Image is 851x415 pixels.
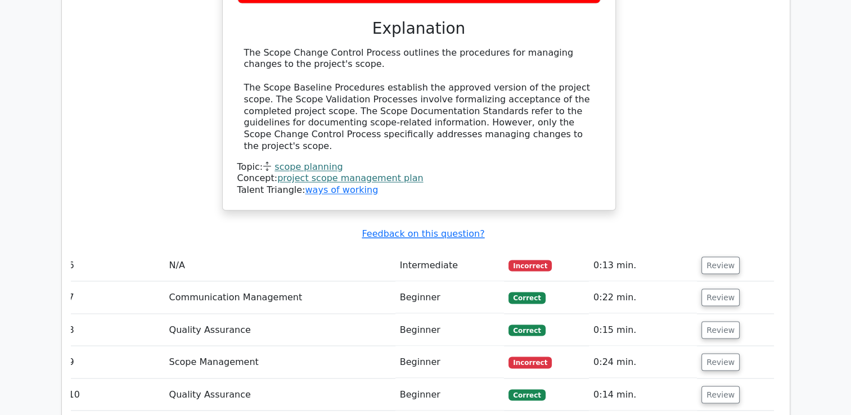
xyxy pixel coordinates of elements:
td: Quality Assurance [165,378,395,411]
td: Beginner [395,314,505,346]
td: Quality Assurance [165,314,395,346]
span: Correct [508,324,545,336]
td: Scope Management [165,346,395,378]
span: Correct [508,389,545,400]
td: Intermediate [395,249,505,281]
div: Topic: [237,161,601,173]
div: The Scope Change Control Process outlines the procedures for managing changes to the project's sc... [244,47,594,152]
td: Beginner [395,378,505,411]
td: 10 [64,378,165,411]
h3: Explanation [244,19,594,38]
span: Incorrect [508,357,552,368]
td: 0:13 min. [589,249,697,281]
a: scope planning [274,161,343,172]
td: 7 [64,281,165,313]
div: Talent Triangle: [237,161,601,196]
td: 9 [64,346,165,378]
span: Correct [508,292,545,303]
span: Incorrect [508,260,552,271]
button: Review [701,321,740,339]
button: Review [701,386,740,403]
div: Concept: [237,173,601,184]
td: 0:24 min. [589,346,697,378]
button: Review [701,288,740,306]
td: N/A [165,249,395,281]
td: Communication Management [165,281,395,313]
td: 0:15 min. [589,314,697,346]
button: Review [701,353,740,371]
td: 8 [64,314,165,346]
td: 0:14 min. [589,378,697,411]
td: Beginner [395,346,505,378]
td: 6 [64,249,165,281]
a: Feedback on this question? [362,228,484,239]
td: 0:22 min. [589,281,697,313]
a: ways of working [305,184,378,195]
button: Review [701,256,740,274]
a: project scope management plan [277,173,423,183]
td: Beginner [395,281,505,313]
